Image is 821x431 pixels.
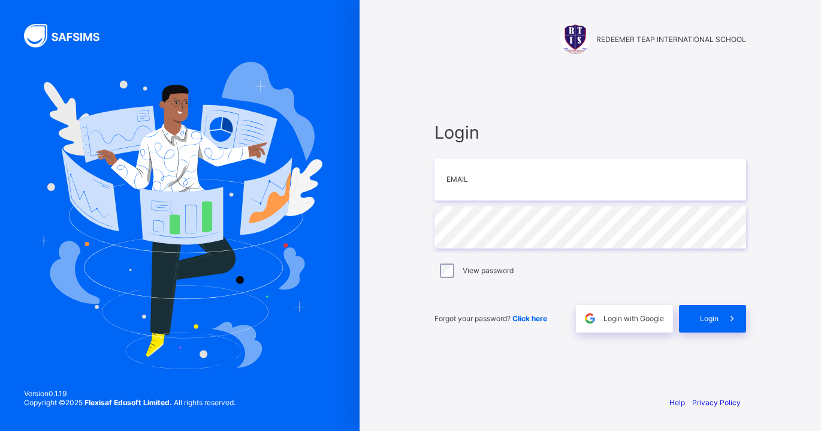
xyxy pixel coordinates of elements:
[512,314,547,323] a: Click here
[692,398,741,407] a: Privacy Policy
[700,314,719,323] span: Login
[84,398,172,407] strong: Flexisaf Edusoft Limited.
[434,314,547,323] span: Forgot your password?
[583,312,597,325] img: google.396cfc9801f0270233282035f929180a.svg
[463,266,514,275] label: View password
[434,122,746,143] span: Login
[37,62,322,369] img: Hero Image
[24,24,114,47] img: SAFSIMS Logo
[24,389,236,398] span: Version 0.1.19
[24,398,236,407] span: Copyright © 2025 All rights reserved.
[669,398,685,407] a: Help
[603,314,664,323] span: Login with Google
[596,35,746,44] span: REDEEMER TEAP INTERNATIONAL SCHOOL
